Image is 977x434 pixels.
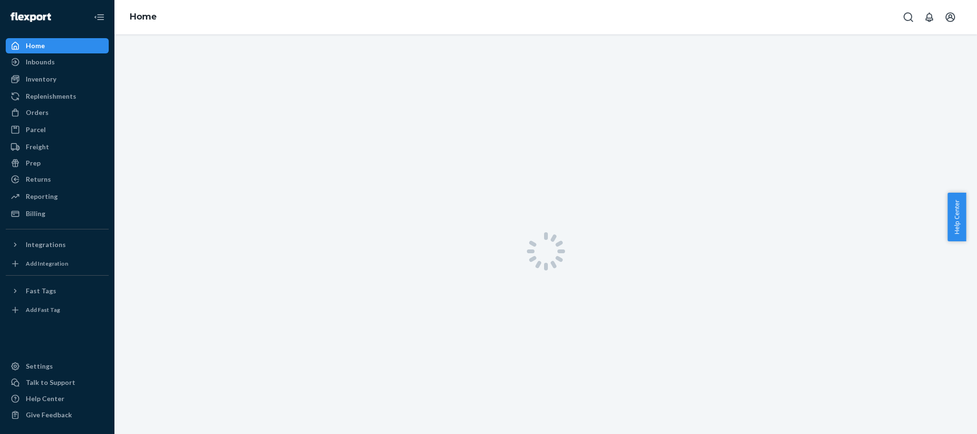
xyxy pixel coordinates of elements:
[6,237,109,252] button: Integrations
[6,89,109,104] a: Replenishments
[26,259,68,268] div: Add Integration
[26,286,56,296] div: Fast Tags
[90,8,109,27] button: Close Navigation
[6,72,109,87] a: Inventory
[26,74,56,84] div: Inventory
[6,172,109,187] a: Returns
[26,192,58,201] div: Reporting
[122,3,165,31] ol: breadcrumbs
[26,362,53,371] div: Settings
[6,391,109,406] a: Help Center
[26,378,75,387] div: Talk to Support
[6,54,109,70] a: Inbounds
[6,139,109,155] a: Freight
[10,12,51,22] img: Flexport logo
[26,142,49,152] div: Freight
[26,410,72,420] div: Give Feedback
[941,8,960,27] button: Open account menu
[130,11,157,22] a: Home
[899,8,918,27] button: Open Search Box
[6,189,109,204] a: Reporting
[6,302,109,318] a: Add Fast Tag
[26,57,55,67] div: Inbounds
[6,283,109,299] button: Fast Tags
[26,41,45,51] div: Home
[26,92,76,101] div: Replenishments
[6,407,109,423] button: Give Feedback
[26,306,60,314] div: Add Fast Tag
[26,158,41,168] div: Prep
[26,240,66,249] div: Integrations
[26,394,64,403] div: Help Center
[6,38,109,53] a: Home
[26,108,49,117] div: Orders
[26,175,51,184] div: Returns
[26,125,46,134] div: Parcel
[6,206,109,221] a: Billing
[6,256,109,271] a: Add Integration
[920,8,939,27] button: Open notifications
[6,122,109,137] a: Parcel
[6,105,109,120] a: Orders
[6,375,109,390] button: Talk to Support
[947,193,966,241] button: Help Center
[6,155,109,171] a: Prep
[26,209,45,218] div: Billing
[6,359,109,374] a: Settings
